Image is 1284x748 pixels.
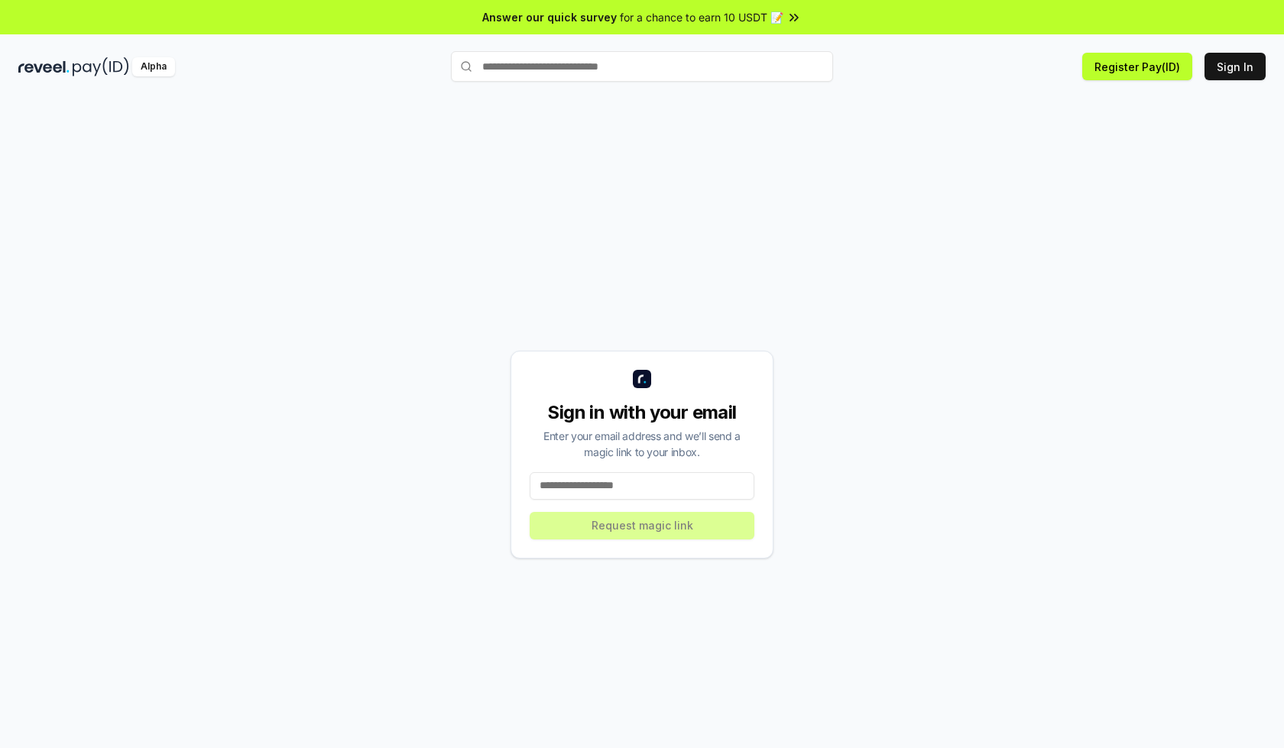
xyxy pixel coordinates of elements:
div: Enter your email address and we’ll send a magic link to your inbox. [530,428,754,460]
div: Sign in with your email [530,400,754,425]
div: Alpha [132,57,175,76]
button: Sign In [1205,53,1266,80]
button: Register Pay(ID) [1082,53,1192,80]
img: pay_id [73,57,129,76]
span: for a chance to earn 10 USDT 📝 [620,9,783,25]
img: logo_small [633,370,651,388]
img: reveel_dark [18,57,70,76]
span: Answer our quick survey [482,9,617,25]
